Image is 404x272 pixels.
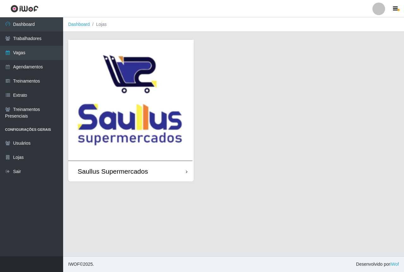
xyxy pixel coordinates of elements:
a: Dashboard [68,22,90,27]
span: Desenvolvido por [356,261,399,268]
nav: breadcrumb [63,17,404,32]
a: Saullus Supermercados [68,40,194,182]
img: CoreUI Logo [10,5,39,13]
span: IWOF [68,262,80,267]
div: Saullus Supermercados [78,167,148,175]
img: cardImg [68,40,194,161]
li: Lojas [90,21,107,28]
span: © 2025 . [68,261,94,268]
a: iWof [390,262,399,267]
